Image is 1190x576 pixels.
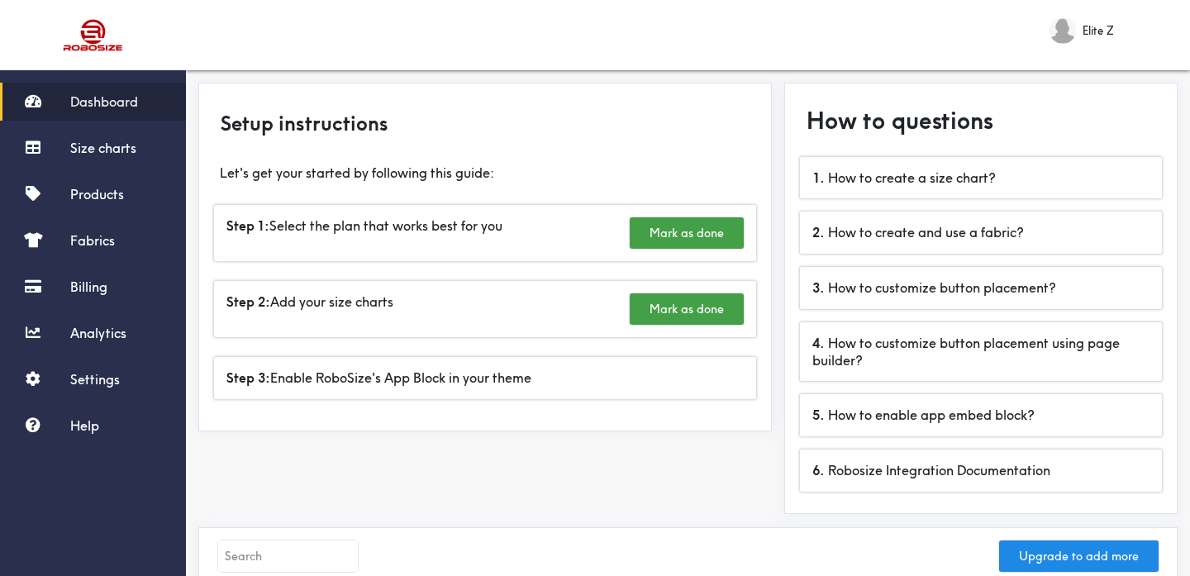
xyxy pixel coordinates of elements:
[70,186,124,202] span: Products
[226,217,269,234] b: Step 1:
[630,217,744,249] button: Mark as done
[1083,21,1114,40] span: Elite Z
[999,540,1159,572] button: Upgrade to add more
[812,169,825,186] b: 1 .
[800,394,1162,436] div: How to enable app embed block?
[226,369,270,386] b: Step 3:
[214,205,756,261] div: Select the plan that works best for you
[812,279,825,296] b: 3 .
[70,371,120,388] span: Settings
[207,92,763,155] div: Setup instructions
[214,357,756,399] div: Enable RoboSize's App Block in your theme
[793,92,1169,150] div: How to questions
[226,293,270,310] b: Step 2:
[800,450,1162,492] div: Robosize Integration Documentation
[70,278,107,295] span: Billing
[800,322,1162,382] div: How to customize button placement using page builder?
[630,293,744,325] button: Mark as done
[70,93,138,110] span: Dashboard
[207,161,763,182] div: Let's get your started by following this guide:
[812,407,825,423] b: 5 .
[214,281,756,337] div: Add your size charts
[800,267,1162,309] div: How to customize button placement?
[70,417,99,434] span: Help
[800,212,1162,254] div: How to create and use a fabric?
[812,462,825,478] b: 6 .
[31,12,155,58] img: Robosize
[812,335,825,351] b: 4 .
[70,140,136,156] span: Size charts
[70,232,115,249] span: Fabrics
[1050,17,1076,44] img: Elite Z
[800,157,1162,199] div: How to create a size chart?
[812,224,825,240] b: 2 .
[218,540,358,572] input: Search
[70,325,126,341] span: Analytics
